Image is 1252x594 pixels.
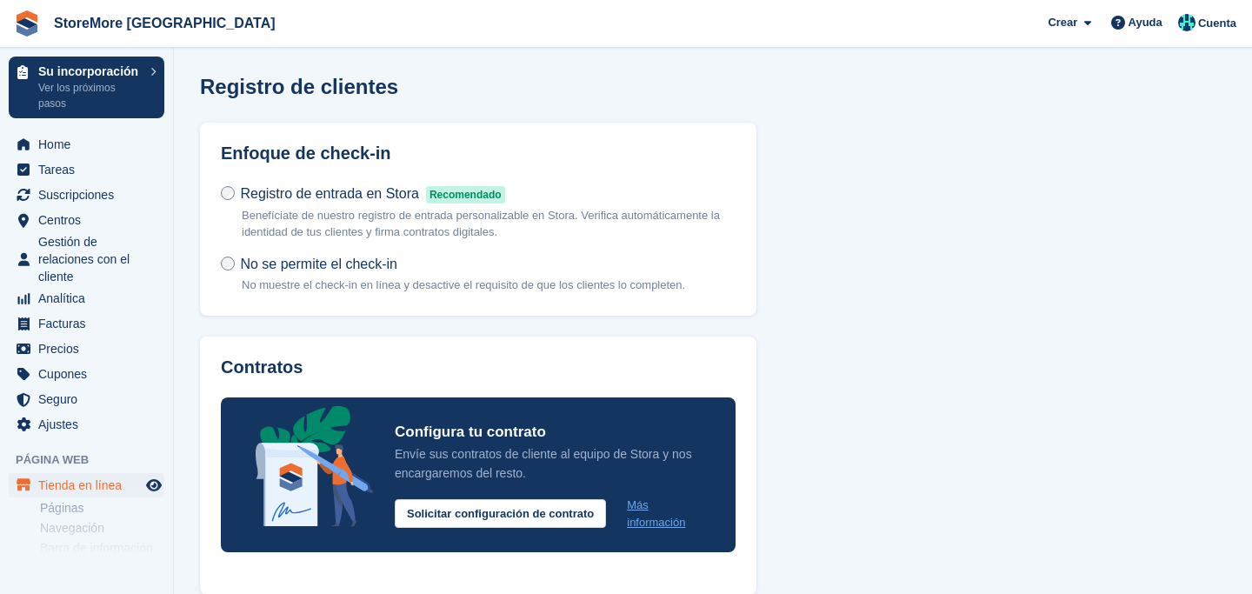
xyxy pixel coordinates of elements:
a: menu [9,183,164,207]
img: integrated-contracts-announcement-icon-4bcc16208f3049d2eff6d38435ce2bd7c70663ee5dfbe56b0d99acac82... [256,406,374,526]
h1: Registro de clientes [200,75,398,98]
span: Facturas [38,311,143,336]
p: Benefíciate de nuestro registro de entrada personalizable en Stora. Verifica automáticamente la i... [242,207,736,241]
a: menu [9,412,164,437]
input: No se permite el check-in No muestre el check-in en línea y desactive el requisito de que los cli... [221,257,235,270]
h3: Contratos [221,357,736,377]
span: Centros [38,208,143,232]
a: Navegación [40,520,164,537]
a: menu [9,132,164,157]
a: menu [9,286,164,310]
span: Registro de entrada en Stora [240,186,418,201]
a: menu [9,387,164,411]
span: Analítica [38,286,143,310]
span: Cuenta [1198,15,1236,32]
a: Vista previa de la tienda [143,475,164,496]
span: Home [38,132,143,157]
img: stora-icon-8386f47178a22dfd0bd8f6a31ec36ba5ce8667c1dd55bd0f319d3a0aa187defe.svg [14,10,40,37]
span: Cupones [38,362,143,386]
span: Suscripciones [38,183,143,207]
span: Página web [16,451,173,469]
span: Ayuda [1129,14,1162,31]
span: Gestión de relaciones con el cliente [38,233,143,285]
span: Ajustes [38,412,143,437]
a: Páginas [40,500,164,517]
a: menu [9,157,164,182]
a: menu [9,337,164,361]
p: Ver los próximos pasos [38,80,142,111]
a: menú [9,473,164,497]
span: No se permite el check-in [240,257,397,271]
span: Precios [38,337,143,361]
span: Tareas [38,157,143,182]
img: Maria Vela Padilla [1178,14,1195,31]
button: Solicitar configuración de contrato [395,499,606,528]
a: Barra de información [40,540,164,557]
a: Más información [627,497,701,531]
p: Configura tu contrato [395,419,701,444]
a: Su incorporación Ver los próximos pasos [9,57,164,118]
span: Recomendado [426,186,505,204]
input: Registro de entrada en StoraRecomendado Benefíciate de nuestro registro de entrada personalizable... [221,186,235,200]
a: menu [9,233,164,285]
a: menu [9,311,164,336]
a: StoreMore [GEOGRAPHIC_DATA] [47,9,283,37]
span: Crear [1048,14,1077,31]
p: No muestre el check-in en línea y desactive el requisito de que los clientes lo completen. [242,277,685,294]
p: Envíe sus contratos de cliente al equipo de Stora y nos encargaremos del resto. [395,444,701,483]
span: Tienda en línea [38,473,143,497]
h2: Enfoque de check-in [221,143,736,164]
p: Su incorporación [38,65,142,77]
a: menu [9,362,164,386]
a: menu [9,208,164,232]
span: Seguro [38,387,143,411]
